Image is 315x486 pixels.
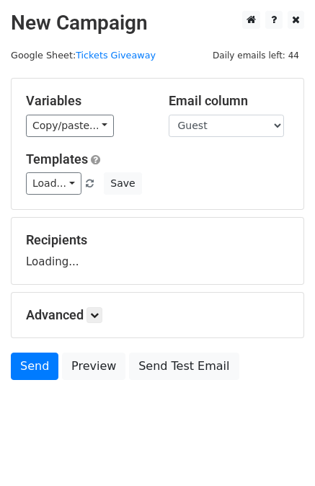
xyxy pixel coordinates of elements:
[26,93,147,109] h5: Variables
[208,50,304,61] a: Daily emails left: 44
[26,115,114,137] a: Copy/paste...
[169,93,290,109] h5: Email column
[26,232,289,270] div: Loading...
[76,50,156,61] a: Tickets Giveaway
[26,307,289,323] h5: Advanced
[104,172,141,195] button: Save
[11,353,58,380] a: Send
[129,353,239,380] a: Send Test Email
[208,48,304,63] span: Daily emails left: 44
[26,172,81,195] a: Load...
[11,11,304,35] h2: New Campaign
[26,151,88,167] a: Templates
[11,50,156,61] small: Google Sheet:
[62,353,125,380] a: Preview
[26,232,289,248] h5: Recipients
